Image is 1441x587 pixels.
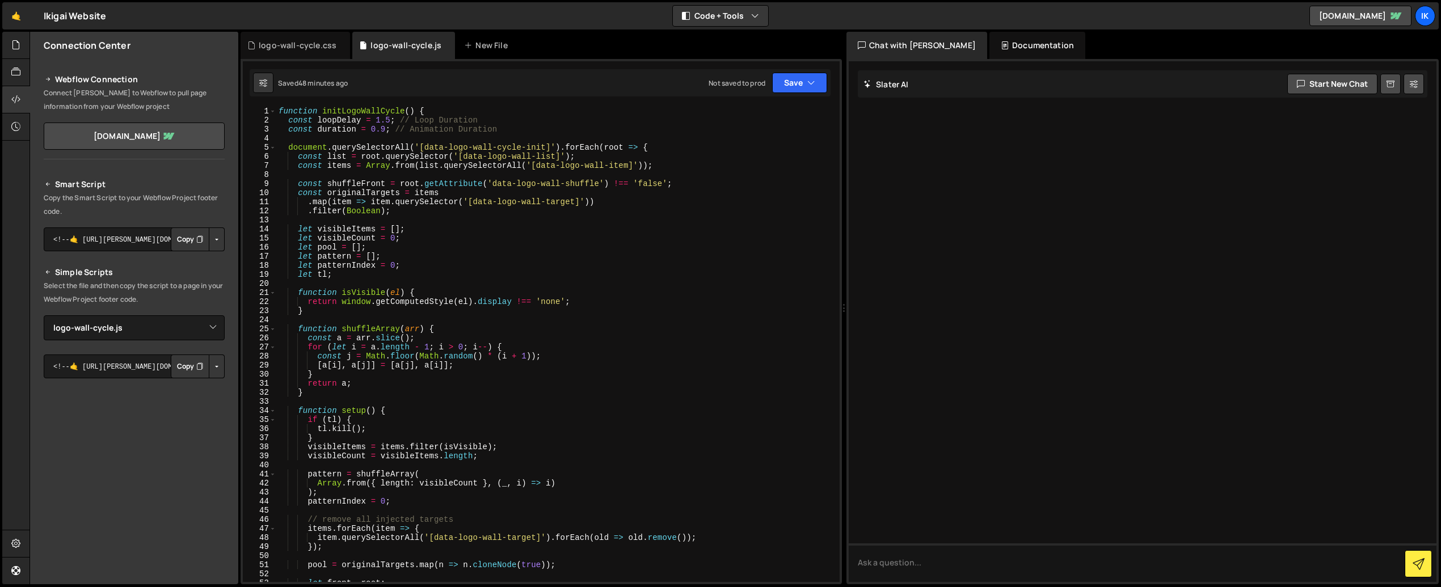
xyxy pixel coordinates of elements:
div: 13 [243,216,276,225]
div: 14 [243,225,276,234]
div: Documentation [989,32,1085,59]
p: Copy the Smart Script to your Webflow Project footer code. [44,191,225,218]
div: Button group with nested dropdown [171,227,225,251]
div: New File [464,40,512,51]
div: 31 [243,379,276,388]
div: 16 [243,243,276,252]
div: 30 [243,370,276,379]
div: Saved [278,78,348,88]
a: 🤙 [2,2,30,29]
button: Copy [171,354,209,378]
div: 43 [243,488,276,497]
div: 1 [243,107,276,116]
div: 24 [243,315,276,324]
h2: Simple Scripts [44,265,225,279]
div: Button group with nested dropdown [171,354,225,378]
div: 52 [243,569,276,578]
div: 25 [243,324,276,333]
a: [DOMAIN_NAME] [44,123,225,150]
div: 48 [243,533,276,542]
div: 33 [243,397,276,406]
textarea: <!--🤙 [URL][PERSON_NAME][DOMAIN_NAME]> <script>document.addEventListener("DOMContentLoaded", func... [44,227,225,251]
iframe: YouTube video player [44,397,226,499]
div: 10 [243,188,276,197]
div: 34 [243,406,276,415]
div: 41 [243,470,276,479]
div: 49 [243,542,276,551]
a: [DOMAIN_NAME] [1309,6,1411,26]
div: 2 [243,116,276,125]
div: 42 [243,479,276,488]
div: 6 [243,152,276,161]
div: logo-wall-cycle.js [370,40,441,51]
div: 8 [243,170,276,179]
div: 37 [243,433,276,442]
div: 29 [243,361,276,370]
div: Chat with [PERSON_NAME] [846,32,987,59]
h2: Slater AI [863,79,909,90]
div: 26 [243,333,276,343]
div: 40 [243,461,276,470]
div: 47 [243,524,276,533]
div: 46 [243,515,276,524]
div: 20 [243,279,276,288]
textarea: <!--🤙 [URL][PERSON_NAME][DOMAIN_NAME]> <script>document.addEventListener("DOMContentLoaded", func... [44,354,225,378]
div: 11 [243,197,276,206]
div: 5 [243,143,276,152]
button: Save [772,73,827,93]
p: Select the file and then copy the script to a page in your Webflow Project footer code. [44,279,225,306]
div: 12 [243,206,276,216]
div: 3 [243,125,276,134]
div: 32 [243,388,276,397]
div: 50 [243,551,276,560]
button: Start new chat [1287,74,1377,94]
p: Connect [PERSON_NAME] to Webflow to pull page information from your Webflow project [44,86,225,113]
a: Ik [1415,6,1435,26]
h2: Webflow Connection [44,73,225,86]
h2: Smart Script [44,178,225,191]
div: 23 [243,306,276,315]
button: Copy [171,227,209,251]
div: 9 [243,179,276,188]
div: 18 [243,261,276,270]
div: 19 [243,270,276,279]
div: Not saved to prod [709,78,765,88]
div: 35 [243,415,276,424]
div: 28 [243,352,276,361]
h2: Connection Center [44,39,130,52]
div: 39 [243,451,276,461]
div: 27 [243,343,276,352]
div: 51 [243,560,276,569]
button: Code + Tools [673,6,768,26]
div: 21 [243,288,276,297]
div: 15 [243,234,276,243]
div: 36 [243,424,276,433]
div: 22 [243,297,276,306]
div: 7 [243,161,276,170]
div: 17 [243,252,276,261]
div: 48 minutes ago [298,78,348,88]
div: 44 [243,497,276,506]
div: 45 [243,506,276,515]
div: logo-wall-cycle.css [259,40,336,51]
div: Ikigai Website [44,9,106,23]
div: 4 [243,134,276,143]
div: 38 [243,442,276,451]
